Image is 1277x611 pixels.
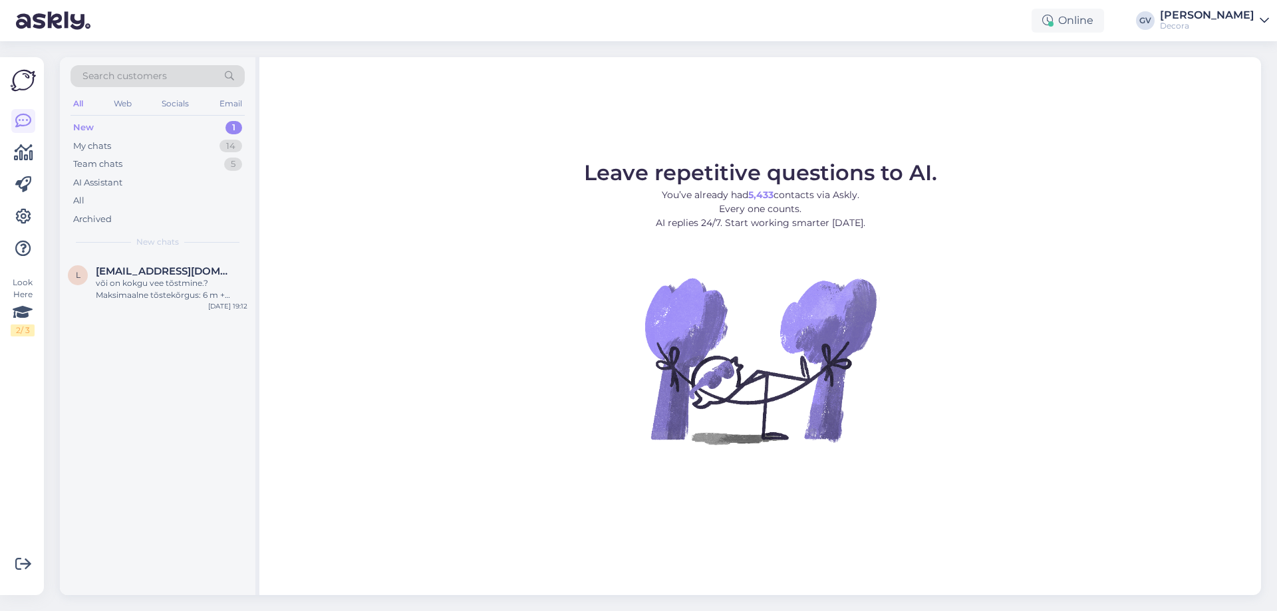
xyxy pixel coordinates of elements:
div: New [73,121,94,134]
div: Socials [159,95,192,112]
a: [PERSON_NAME]Decora [1160,10,1269,31]
div: 14 [219,140,242,153]
b: 5,433 [748,189,774,201]
div: All [73,194,84,207]
div: 5 [224,158,242,171]
span: l [76,270,80,280]
div: 1 [225,121,242,134]
p: You’ve already had contacts via Askly. Every one counts. AI replies 24/7. Start working smarter [... [584,188,937,230]
span: Leave repetitive questions to AI. [584,160,937,185]
span: larry8916@gmail.com [96,265,234,277]
div: My chats [73,140,111,153]
div: All [71,95,86,112]
div: Archived [73,213,112,226]
span: Search customers [82,69,167,83]
span: New chats [136,236,179,248]
div: [DATE] 19:12 [208,301,247,311]
div: GV [1136,11,1155,30]
div: Web [111,95,134,112]
div: Online [1032,9,1104,33]
div: Look Here [11,277,35,336]
div: Decora [1160,21,1254,31]
div: 2 / 3 [11,324,35,336]
img: Askly Logo [11,68,36,93]
div: või on kokgu vee tõstmine.?Maksimaalne tõstekõrgus: 6 m + Maksimaalne uputussügavus: 7 m. ette tä... [96,277,247,301]
img: No Chat active [640,241,880,480]
div: Email [217,95,245,112]
div: [PERSON_NAME] [1160,10,1254,21]
div: AI Assistant [73,176,122,189]
div: Team chats [73,158,122,171]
